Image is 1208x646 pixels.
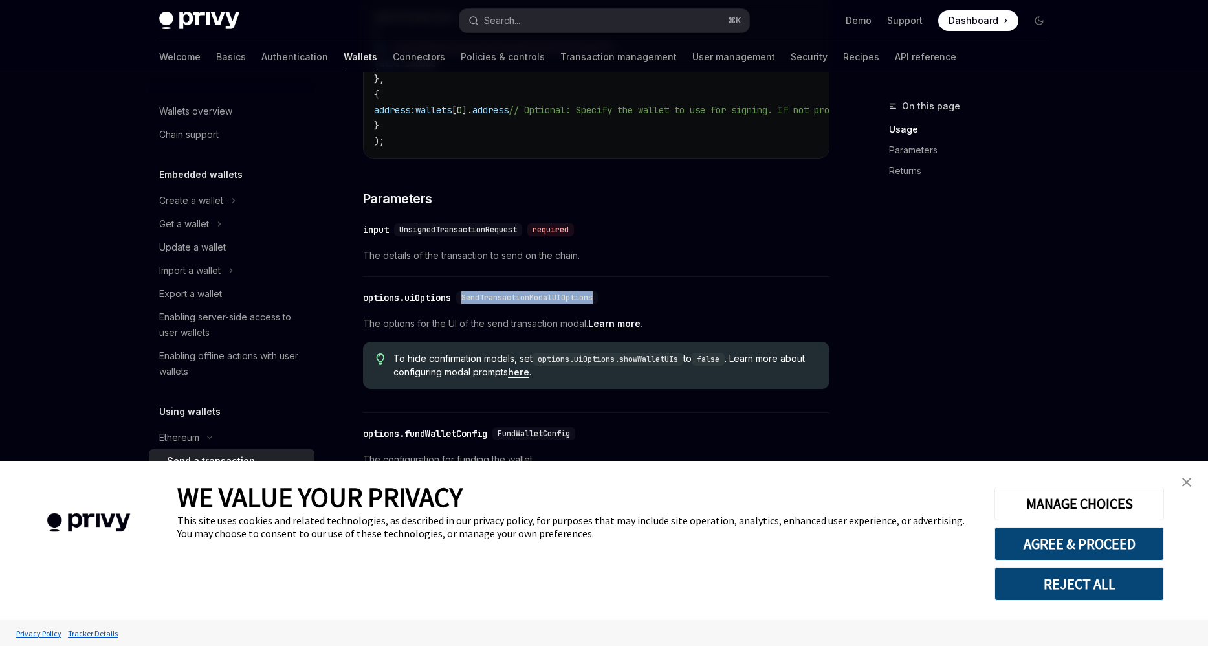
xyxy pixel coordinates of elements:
[19,495,158,551] img: company logo
[159,127,219,142] div: Chain support
[149,426,314,449] button: Toggle Ethereum section
[527,223,574,236] div: required
[363,248,829,263] span: The details of the transaction to send on the chain.
[149,236,314,259] a: Update a wallet
[692,41,775,72] a: User management
[159,309,307,340] div: Enabling server-side access to user wallets
[1174,469,1200,495] a: close banner
[159,104,232,119] div: Wallets overview
[889,161,1060,181] a: Returns
[374,104,415,116] span: address:
[459,9,749,32] button: Open search
[374,89,379,100] span: {
[462,104,472,116] span: ].
[393,41,445,72] a: Connectors
[472,104,509,116] span: address
[895,41,956,72] a: API reference
[363,452,829,467] span: The configuration for funding the wallet.
[149,100,314,123] a: Wallets overview
[159,263,221,278] div: Import a wallet
[177,480,463,514] span: WE VALUE YOUR PRIVACY
[791,41,828,72] a: Security
[65,622,121,645] a: Tracker Details
[167,453,255,469] div: Send a transaction
[159,12,239,30] img: dark logo
[887,14,923,27] a: Support
[159,348,307,379] div: Enabling offline actions with user wallets
[159,286,222,302] div: Export a wallet
[415,104,452,116] span: wallets
[508,366,529,378] a: here
[216,41,246,72] a: Basics
[344,41,377,72] a: Wallets
[149,449,314,473] a: Send a transaction
[363,223,389,236] div: input
[374,73,384,85] span: },
[498,429,570,439] span: FundWalletConfig
[261,41,328,72] a: Authentication
[533,353,683,366] code: options.uiOptions.showWalletUIs
[509,104,1021,116] span: // Optional: Specify the wallet to use for signing. If not provided, the first wallet will be used.
[560,41,677,72] a: Transaction management
[149,306,314,344] a: Enabling server-side access to user wallets
[374,120,379,131] span: }
[363,427,487,440] div: options.fundWalletConfig
[588,318,641,329] a: Learn more
[159,216,209,232] div: Get a wallet
[374,135,384,147] span: );
[889,119,1060,140] a: Usage
[461,293,593,303] span: SendTransactionModalUIOptions
[728,16,741,26] span: ⌘ K
[889,140,1060,161] a: Parameters
[149,344,314,383] a: Enabling offline actions with user wallets
[994,527,1164,561] button: AGREE & PROCEED
[363,190,432,208] span: Parameters
[457,104,462,116] span: 0
[149,212,314,236] button: Toggle Get a wallet section
[149,259,314,282] button: Toggle Import a wallet section
[938,10,1018,31] a: Dashboard
[159,167,243,183] h5: Embedded wallets
[461,41,545,72] a: Policies & controls
[846,14,872,27] a: Demo
[843,41,879,72] a: Recipes
[363,316,829,331] span: The options for the UI of the send transaction modal. .
[177,514,975,540] div: This site uses cookies and related technologies, as described in our privacy policy, for purposes...
[399,225,517,235] span: UnsignedTransactionRequest
[13,622,65,645] a: Privacy Policy
[159,239,226,255] div: Update a wallet
[1029,10,1049,31] button: Toggle dark mode
[902,98,960,114] span: On this page
[949,14,998,27] span: Dashboard
[149,189,314,212] button: Toggle Create a wallet section
[1182,478,1191,487] img: close banner
[692,353,725,366] code: false
[393,352,816,379] span: To hide confirmation modals, set to . Learn more about configuring modal prompts .
[159,41,201,72] a: Welcome
[994,487,1164,520] button: MANAGE CHOICES
[159,404,221,419] h5: Using wallets
[376,353,385,365] svg: Tip
[484,13,520,28] div: Search...
[452,104,457,116] span: [
[363,291,451,304] div: options.uiOptions
[159,430,199,445] div: Ethereum
[149,282,314,306] a: Export a wallet
[149,123,314,146] a: Chain support
[994,567,1164,601] button: REJECT ALL
[159,193,223,208] div: Create a wallet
